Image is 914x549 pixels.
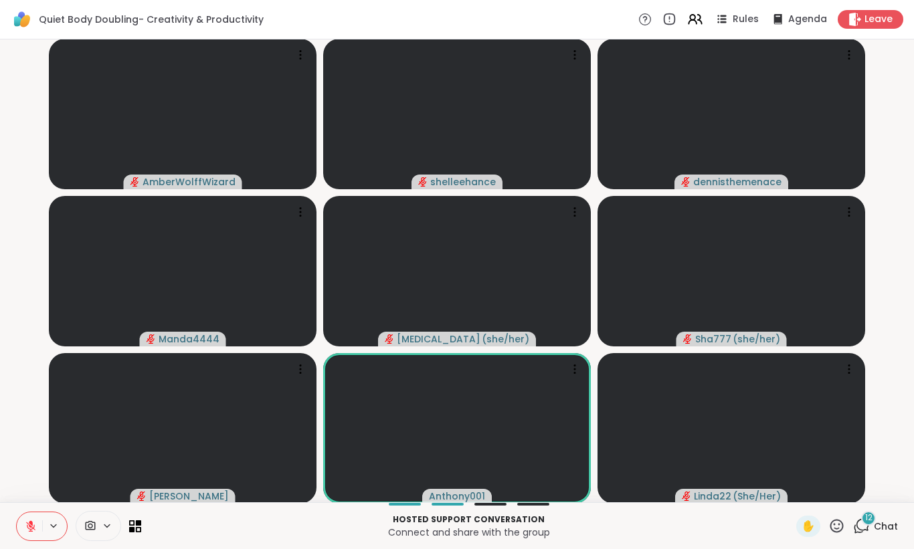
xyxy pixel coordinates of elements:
img: ShareWell Logomark [11,8,33,31]
span: Chat [874,520,898,533]
span: audio-muted [681,177,691,187]
span: ( She/Her ) [733,489,781,503]
span: AmberWolffWizard [143,175,236,189]
span: audio-muted [682,491,691,501]
span: audio-muted [683,334,693,344]
span: audio-muted [137,491,147,501]
span: Rules [733,13,759,26]
p: Hosted support conversation [149,514,788,526]
span: Leave [864,13,893,26]
p: Connect and share with the group [149,526,788,539]
span: Agenda [788,13,827,26]
span: ✋ [802,518,815,534]
span: dennisthemenace [693,175,782,189]
span: [PERSON_NAME] [149,489,229,503]
span: audio-muted [147,334,156,344]
span: Manda4444 [159,332,219,346]
span: Anthony001 [429,489,485,503]
span: Linda22 [694,489,731,503]
span: shelleehance [430,175,496,189]
span: Sha777 [695,332,731,346]
span: audio-muted [130,177,140,187]
span: ( she/her ) [733,332,780,346]
span: ( she/her ) [482,332,529,346]
span: [MEDICAL_DATA] [397,332,480,346]
span: 12 [865,512,873,524]
span: audio-muted [418,177,428,187]
span: Quiet Body Doubling- Creativity & Productivity [39,13,264,26]
span: audio-muted [385,334,394,344]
